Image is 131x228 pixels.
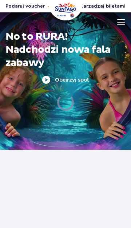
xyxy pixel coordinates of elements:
[80,3,126,9] a: Zarządzaj biletami
[117,19,125,25] img: Open menu
[42,75,89,84] button: Obejrzyj spot
[5,3,53,9] a: Podaruj voucher
[5,3,45,9] span: Podaruj voucher
[5,30,126,70] h1: No to RURA! Nadchodzi nowa fala zabawy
